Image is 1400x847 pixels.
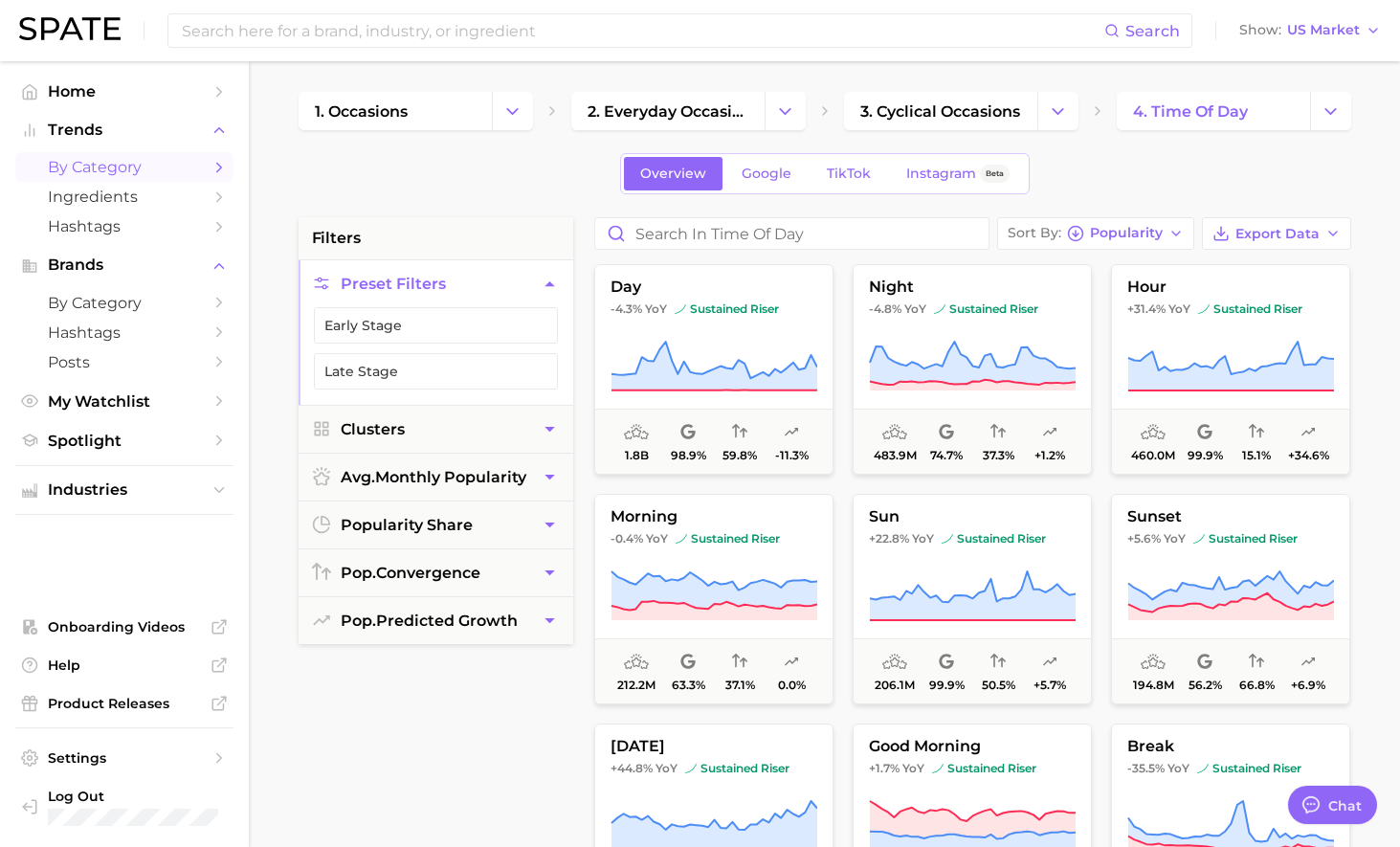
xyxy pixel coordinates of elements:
[934,301,1038,317] span: sustained riser
[1141,421,1166,444] span: average monthly popularity: Very High Popularity
[869,301,901,316] span: -4.8%
[15,347,233,377] a: Posts
[765,92,806,130] button: Change Category
[1133,102,1248,121] span: 4. time of day
[1310,92,1351,130] button: Change Category
[853,494,1092,704] button: sun+22.8% YoYsustained risersustained riser206.1m99.9%50.5%+5.7%
[1300,421,1316,444] span: popularity predicted growth: Very Likely
[1112,738,1349,755] span: break
[675,303,686,315] img: sustained riser
[827,166,871,182] span: TikTok
[990,421,1006,444] span: popularity convergence: Low Convergence
[314,307,558,344] button: Early Stage
[48,788,256,805] span: Log Out
[645,301,667,317] span: YoY
[1127,531,1161,546] span: +5.6%
[873,449,916,462] span: 483.9m
[15,744,233,772] a: Settings
[1131,449,1175,462] span: 460.0m
[882,651,907,674] span: average monthly popularity: Very High Popularity
[1111,494,1350,704] button: sunset+5.6% YoYsustained risersustained riser194.8m56.2%66.8%+6.9%
[48,392,201,411] span: My Watchlist
[640,166,706,182] span: Overview
[624,449,648,462] span: 1.8b
[1242,449,1271,462] span: 15.1%
[1197,763,1209,774] img: sustained riser
[942,533,953,545] img: sustained riser
[1234,18,1386,43] button: ShowUS Market
[611,761,653,775] span: +44.8%
[939,421,954,444] span: popularity share: Google
[15,387,233,416] a: My Watchlist
[48,158,201,176] span: by Category
[1291,679,1325,692] span: +6.9%
[1034,449,1065,462] span: +1.2%
[15,318,233,347] a: Hashtags
[15,182,233,212] a: Ingredients
[15,651,233,680] a: Help
[932,763,944,774] img: sustained riser
[299,406,573,453] button: Clusters
[1197,651,1212,674] span: popularity share: Google
[312,227,361,250] span: filters
[1193,531,1298,546] span: sustained riser
[675,301,779,317] span: sustained riser
[1197,761,1301,776] span: sustained riser
[341,564,480,582] span: convergence
[777,679,805,692] span: 0.0%
[624,421,649,444] span: average monthly popularity: Very High Popularity
[882,421,907,444] span: average monthly popularity: Very High Popularity
[685,761,789,776] span: sustained riser
[671,679,704,692] span: 63.3%
[784,421,799,444] span: popularity predicted growth: Very Unlikely
[1117,92,1310,130] a: 4. time of day
[1037,92,1078,130] button: Change Category
[844,92,1037,130] a: 3. cyclical occasions
[595,738,833,755] span: [DATE]
[854,738,1091,755] span: good morning
[1008,228,1061,238] span: Sort By
[869,531,909,546] span: +22.8%
[1239,25,1281,35] span: Show
[48,122,201,139] span: Trends
[492,92,533,130] button: Change Category
[680,651,696,674] span: popularity share: Google
[932,761,1036,776] span: sustained riser
[48,256,201,274] span: Brands
[890,157,1026,190] a: InstagramBeta
[1112,508,1349,525] span: sunset
[1187,449,1222,462] span: 99.9%
[48,353,201,371] span: Posts
[685,763,697,774] img: sustained riser
[1127,761,1165,775] span: -35.5%
[48,618,201,635] span: Onboarding Videos
[939,651,954,674] span: popularity share: Google
[774,449,808,462] span: -11.3%
[912,531,934,546] span: YoY
[1249,421,1264,444] span: popularity convergence: Very Low Convergence
[15,251,233,279] button: Brands
[784,651,799,674] span: popularity predicted growth: Uncertain
[1141,651,1166,674] span: average monthly popularity: Very High Popularity
[934,303,945,315] img: sustained riser
[48,695,201,712] span: Product Releases
[341,612,376,630] abbr: popularity index
[722,449,757,462] span: 59.8%
[15,476,233,504] button: Industries
[48,432,201,450] span: Spotlight
[15,77,233,106] a: Home
[15,212,233,241] a: Hashtags
[299,502,573,548] button: popularity share
[588,102,748,121] span: 2. everyday occasions
[299,454,573,501] button: avg.monthly popularity
[904,301,926,317] span: YoY
[670,449,705,462] span: 98.9%
[1033,679,1066,692] span: +5.7%
[1249,651,1264,674] span: popularity convergence: High Convergence
[48,323,201,342] span: Hashtags
[624,157,722,190] a: Overview
[1287,25,1360,35] span: US Market
[1193,533,1205,545] img: sustained riser
[1235,226,1320,242] span: Export Data
[732,651,747,674] span: popularity convergence: Low Convergence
